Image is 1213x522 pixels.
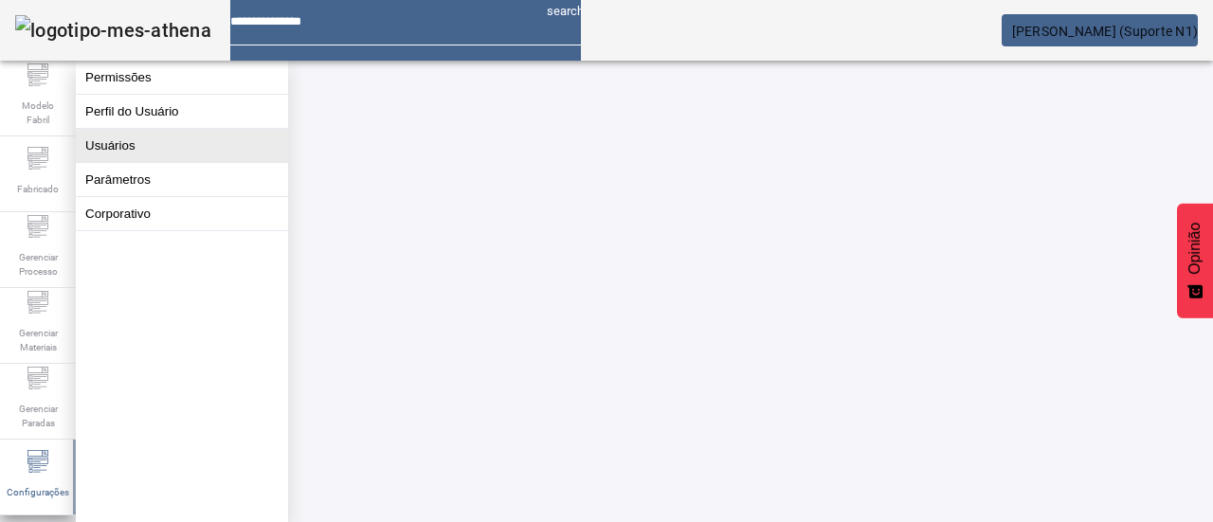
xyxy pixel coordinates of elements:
[76,129,288,162] button: Usuários
[85,138,136,153] font: Usuários
[1186,223,1203,275] font: Opinião
[85,104,179,118] font: Perfil do Usuário
[1012,24,1199,39] font: [PERSON_NAME] (Suporte N1)
[76,95,288,128] button: Perfil do Usuário
[76,61,288,94] button: Permissões
[15,15,211,45] img: logotipo-mes-athena
[7,487,69,497] font: Configurações
[19,404,58,428] font: Gerenciar Paradas
[85,172,151,187] font: Parâmetros
[76,163,288,196] button: Parâmetros
[19,252,58,277] font: Gerenciar Processo
[22,100,54,125] font: Modelo Fabril
[17,184,59,194] font: Fabricado
[76,197,288,230] button: Corporativo
[19,328,58,352] font: Gerenciar Materiais
[1177,204,1213,318] button: Feedback - Mostrar pesquisa
[85,70,152,84] font: Permissões
[85,207,151,221] font: Corporativo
